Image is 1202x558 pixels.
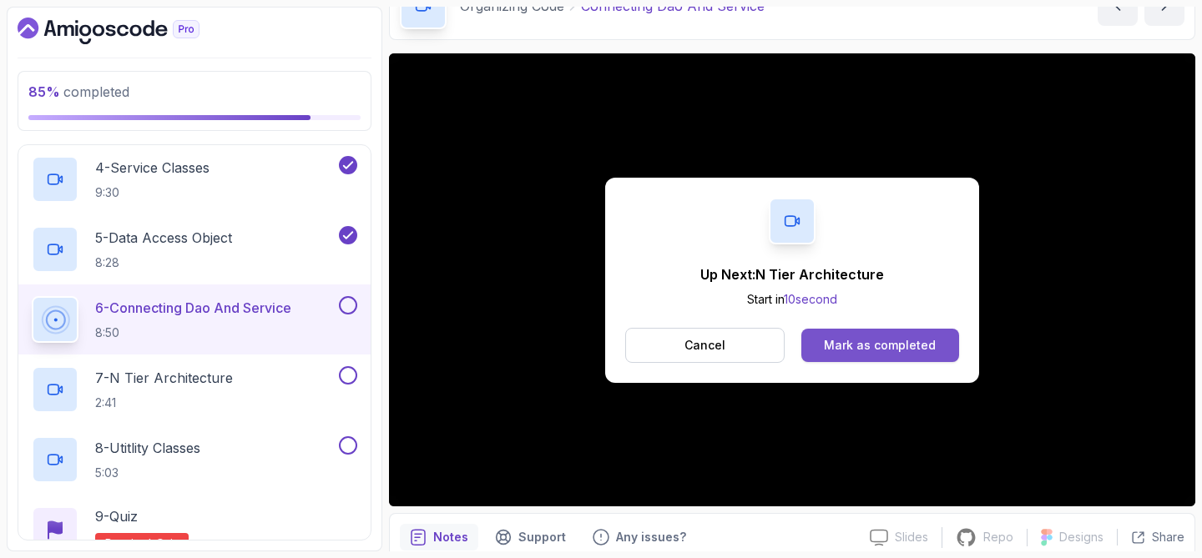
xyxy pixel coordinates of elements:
p: Repo [983,529,1013,545]
span: completed [28,83,129,100]
div: Mark as completed [824,337,936,354]
p: Start in [700,291,884,308]
button: notes button [400,524,478,550]
span: 10 second [784,292,837,306]
button: 4-Service Classes9:30 [32,156,357,203]
p: 4 - Service Classes [95,158,210,178]
p: Up Next: N Tier Architecture [700,264,884,284]
p: Share [1152,529,1184,545]
button: 7-N Tier Architecture2:41 [32,366,357,413]
button: 5-Data Access Object8:28 [32,226,357,273]
p: 8:50 [95,324,291,341]
p: 7 - N Tier Architecture [95,368,233,388]
p: 9 - Quiz [95,506,138,526]
a: Dashboard [18,18,238,44]
p: 8 - Utitlity Classes [95,438,200,458]
span: Required- [105,536,156,550]
button: 6-Connecting Dao And Service8:50 [32,296,357,343]
p: 5:03 [95,465,200,481]
button: Cancel [625,328,785,363]
iframe: 6 - Connecting DAO and Service [389,53,1195,506]
button: Mark as completed [801,329,959,362]
p: 2:41 [95,395,233,411]
p: Cancel [684,337,725,354]
p: 5 - Data Access Object [95,228,232,248]
p: Support [518,529,566,545]
button: Share [1117,529,1184,545]
button: Support button [485,524,576,550]
p: Notes [433,529,468,545]
p: 9:30 [95,184,210,201]
p: Slides [895,529,928,545]
p: Any issues? [616,529,686,545]
button: Feedback button [583,524,696,550]
button: 9-QuizRequired-quiz [32,506,357,553]
p: 6 - Connecting Dao And Service [95,298,291,318]
span: quiz [156,536,179,550]
span: 85 % [28,83,60,100]
p: 8:28 [95,254,232,271]
p: Designs [1059,529,1104,545]
button: 8-Utitlity Classes5:03 [32,436,357,483]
